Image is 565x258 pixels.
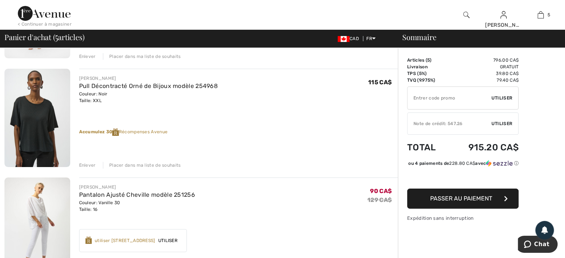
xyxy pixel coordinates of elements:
[79,162,96,169] div: Enlever
[448,135,519,160] td: 915.20 CA$
[4,33,84,41] span: Panier d'achat ( articles)
[103,53,181,60] div: Placer dans ma liste de souhaits
[79,82,218,89] a: Pull Décontracté Orné de Bijoux modèle 254968
[407,57,448,63] td: Articles ( )
[427,58,430,63] span: 5
[368,79,392,86] span: 115 CA$
[338,36,362,41] span: CAD
[79,75,218,82] div: [PERSON_NAME]
[407,169,519,186] iframe: PayPal-paypal
[449,161,475,166] span: 228.80 CA$
[18,21,72,27] div: < Continuer à magasiner
[393,33,561,41] div: Sommaire
[79,129,119,134] strong: Accumulez 30
[407,160,519,169] div: ou 4 paiements de228.80 CA$avecSezzle Cliquez pour en savoir plus sur Sezzle
[407,63,448,70] td: Livraison
[103,162,181,169] div: Placer dans ma liste de souhaits
[448,57,519,63] td: 796.00 CA$
[407,135,448,160] td: Total
[448,77,519,84] td: 79.40 CA$
[79,128,398,136] div: Récompenses Avenue
[407,189,519,209] button: Passer au paiement
[448,63,519,70] td: Gratuit
[85,236,92,244] img: Reward-Logo.svg
[408,160,519,167] div: ou 4 paiements de avec
[407,120,491,127] div: Note de crédit: 547.26
[370,187,392,195] span: 90 CA$
[407,70,448,77] td: TPS (5%)
[448,70,519,77] td: 39.80 CA$
[407,87,491,109] input: Code promo
[407,215,519,222] div: Expédition sans interruption
[79,191,195,198] a: Pantalon Ajusté Cheville modèle 251256
[491,120,512,127] span: Utiliser
[95,237,155,244] div: utiliser [STREET_ADDRESS]
[18,6,71,21] img: 1ère Avenue
[522,10,559,19] a: 5
[485,21,522,29] div: [PERSON_NAME]
[155,237,181,244] span: Utiliser
[367,196,392,203] s: 129 CA$
[548,12,550,18] span: 5
[500,10,507,19] img: Mes infos
[491,95,512,101] span: Utiliser
[4,69,70,167] img: Pull Décontracté Orné de Bijoux modèle 254968
[430,195,492,202] span: Passer au paiement
[79,199,195,213] div: Couleur: Vanille 30 Taille: 16
[366,36,376,41] span: FR
[407,77,448,84] td: TVQ (9.975%)
[79,91,218,104] div: Couleur: Noir Taille: XXL
[518,236,558,254] iframe: Ouvre un widget dans lequel vous pouvez chatter avec l’un de nos agents
[500,11,507,18] a: Se connecter
[112,128,119,136] img: Reward-Logo.svg
[463,10,470,19] img: recherche
[338,36,350,42] img: Canadian Dollar
[486,160,513,167] img: Sezzle
[55,32,58,41] span: 5
[79,53,96,60] div: Enlever
[538,10,544,19] img: Mon panier
[79,184,195,190] div: [PERSON_NAME]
